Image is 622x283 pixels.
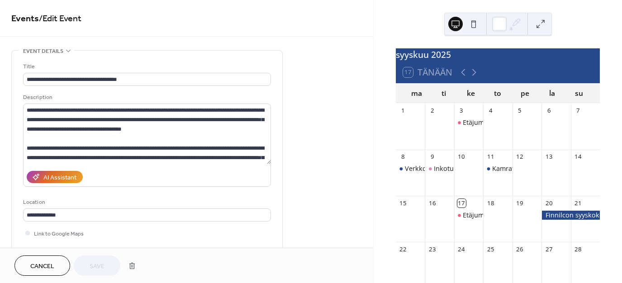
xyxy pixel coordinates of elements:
div: 14 [574,153,582,161]
div: 11 [486,153,494,161]
div: Etäjumppa suolistoleikatuille [454,118,483,127]
div: 9 [428,153,437,161]
div: 21 [574,199,582,207]
div: 18 [486,199,494,207]
div: 2 [428,106,437,114]
div: 15 [399,199,407,207]
div: Inkotuki-etätietoilta [434,164,494,173]
div: 28 [574,245,582,254]
span: Link to Google Maps [34,229,84,239]
div: Inkotuki-etätietoilta [425,164,454,173]
div: AI Assistant [43,173,76,183]
div: 3 [457,106,465,114]
div: 27 [545,245,553,254]
div: 6 [545,106,553,114]
span: Cancel [30,262,54,271]
div: Etäjumppa suolistoleikatuille [463,211,552,220]
div: Finnilcon syyskokous ja Pohjois-Karjalan Ilcon 40-vuotisjuhlat Joensuussa 20.–21.9.2025 [541,211,600,220]
div: 26 [516,245,524,254]
div: Etäjumppa suolistoleikatuille [454,211,483,220]
div: 17 [457,199,465,207]
div: 8 [399,153,407,161]
div: ti [430,84,457,103]
div: la [538,84,565,103]
div: 7 [574,106,582,114]
button: AI Assistant [27,171,83,183]
div: Verkkovertaisilta avanne- ja vastaavasti leikatuille [396,164,425,173]
div: pe [511,84,538,103]
div: 10 [457,153,465,161]
div: Kamratstödsmöte för stomi- och reservoaropererade [483,164,512,173]
span: / Edit Event [39,10,81,28]
div: 24 [457,245,465,254]
div: 13 [545,153,553,161]
div: Etäjumppa suolistoleikatuille [463,118,552,127]
div: 5 [516,106,524,114]
div: to [484,84,512,103]
div: Location [23,198,269,207]
div: 19 [516,199,524,207]
span: Event details [23,47,63,56]
div: 23 [428,245,437,254]
div: su [565,84,593,103]
div: Title [23,62,269,71]
button: Cancel [14,255,70,276]
a: Events [11,10,39,28]
div: 25 [486,245,494,254]
div: 16 [428,199,437,207]
div: ma [403,84,430,103]
div: 12 [516,153,524,161]
div: 1 [399,106,407,114]
div: ke [457,84,484,103]
div: Verkkovertaisilta avanne- ja vastaavasti leikatuille [405,164,557,173]
div: 4 [486,106,494,114]
div: Description [23,93,269,102]
div: 20 [545,199,553,207]
div: 22 [399,245,407,254]
div: syyskuu 2025 [396,48,600,61]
